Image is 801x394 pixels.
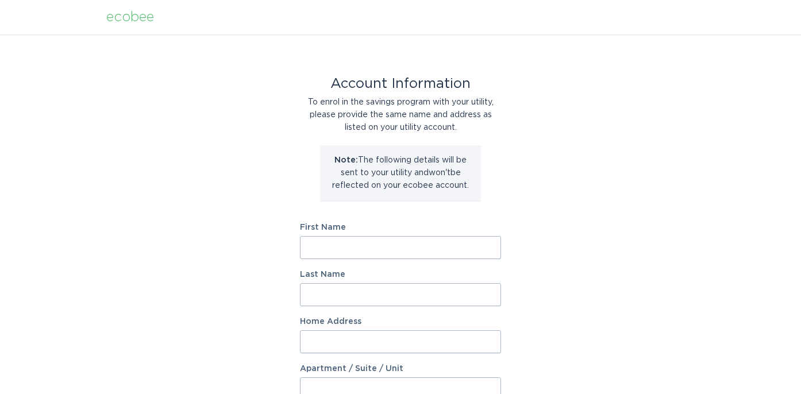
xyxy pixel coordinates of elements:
label: Apartment / Suite / Unit [300,365,501,373]
div: ecobee [106,11,154,24]
label: First Name [300,223,501,231]
label: Home Address [300,318,501,326]
div: To enrol in the savings program with your utility, please provide the same name and address as li... [300,96,501,134]
label: Last Name [300,271,501,279]
p: The following details will be sent to your utility and won't be reflected on your ecobee account. [329,154,472,192]
div: Account Information [300,78,501,90]
strong: Note: [334,156,358,164]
